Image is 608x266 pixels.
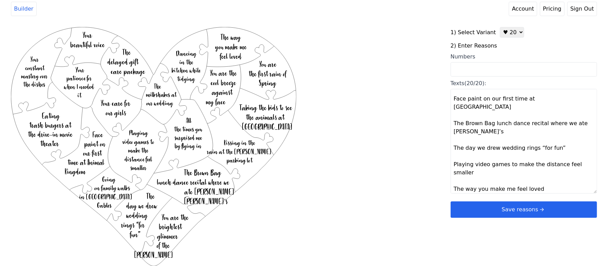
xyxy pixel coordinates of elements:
[174,142,202,150] text: by flying in
[184,168,221,177] text: The Brown Bag
[174,125,203,133] text: the times you
[106,108,126,118] text: our girls
[92,130,103,139] text: Face
[207,147,271,156] text: rain at the [PERSON_NAME]
[259,59,277,69] text: You are
[220,32,241,42] text: The way
[259,78,276,88] text: Spring
[246,112,285,122] text: the animals at
[180,58,193,66] text: in the
[154,82,161,91] text: The
[102,175,116,184] text: Going
[157,241,170,250] text: of the
[211,78,236,88] text: cool breeze
[97,201,112,210] text: Gables
[11,2,37,16] a: Builder
[177,75,195,83] text: tidying
[162,213,189,222] text: You are the
[111,67,146,76] text: care package
[451,89,597,194] textarea: Texts(20/20):
[184,187,234,197] text: ate [PERSON_NAME]
[29,121,72,130] text: trash burgers at
[25,64,45,72] text: constant
[128,146,149,155] text: make the
[70,40,105,50] text: beautiful voice
[101,98,131,108] text: Your care for
[509,2,537,16] a: Account
[83,149,102,158] text: our first
[121,220,145,230] text: rings “for
[146,191,155,201] text: The
[129,129,148,137] text: Playing
[66,74,92,82] text: patience for
[451,62,597,77] input: Numbers
[464,80,486,87] span: (20/20):
[30,56,39,64] text: Your
[146,99,173,107] text: our wedding
[125,155,152,163] text: distance feel
[451,53,597,61] div: Numbers
[134,250,173,260] text: [PERSON_NAME]
[215,42,247,52] text: you make me
[540,2,565,16] a: Pricing
[451,28,496,37] label: 1) Select Variant
[157,231,178,241] text: glimmer
[40,139,59,148] text: theater
[248,69,287,79] text: the first rain of
[210,68,237,78] text: You are the
[227,156,253,164] text: parking lot
[67,158,105,167] text: time at Animal
[122,48,131,57] text: The
[122,137,154,146] text: video games to
[76,66,85,74] text: Your
[23,80,46,89] text: the dishes
[184,197,228,206] text: [PERSON_NAME]’s
[83,30,92,40] text: Your
[451,201,597,218] button: Save reasonsarrow right short
[224,138,256,147] text: Kissing in the
[219,52,242,61] text: feel loved
[84,139,106,149] text: paint on
[126,201,158,211] text: day we drew
[159,222,183,231] text: brightest
[172,66,201,75] text: kitchen while
[212,88,233,97] text: against
[126,211,148,220] text: wedding
[94,184,130,192] text: on family walks
[567,2,597,16] button: Sign Out
[157,177,230,187] text: lunch dance recital where we
[64,82,94,91] text: when I needed
[206,97,226,107] text: my face
[451,42,597,50] label: 2) Enter Reasons
[174,133,202,142] text: surprised me
[42,111,60,121] text: Eating
[78,91,82,99] text: it
[65,167,86,176] text: Kingdom
[239,103,293,112] text: Taking the kids to see
[107,57,139,67] text: delayed gift
[538,206,546,213] svg: arrow right short
[186,116,192,125] text: All
[242,122,293,132] text: [GEOGRAPHIC_DATA]
[129,230,141,239] text: fun”
[21,72,48,80] text: mastery over
[451,79,597,88] div: Texts
[130,163,147,172] text: smaller
[79,192,132,201] text: in [GEOGRAPHIC_DATA]
[146,91,177,99] text: milkshakes at
[28,130,73,139] text: the drive-in movie
[176,50,197,58] text: Dancing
